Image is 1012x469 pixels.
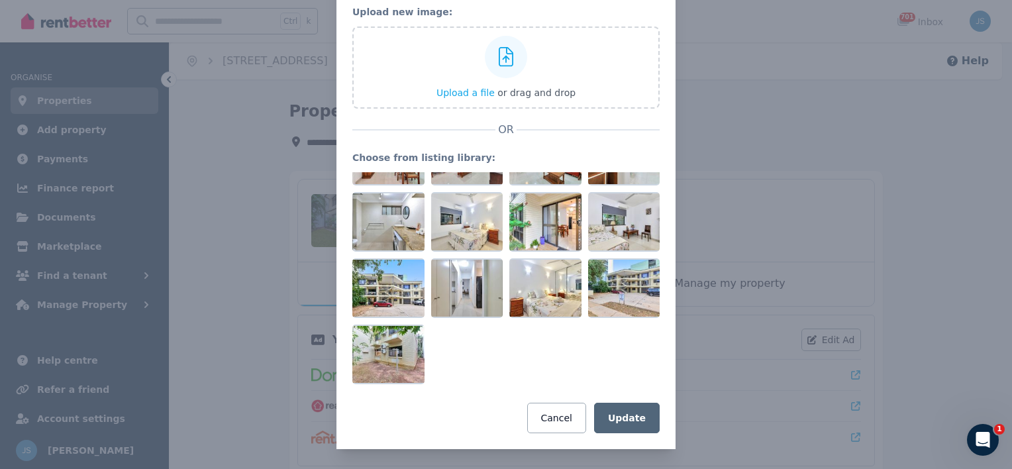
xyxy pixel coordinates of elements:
button: Update [594,403,660,433]
span: or drag and drop [497,87,576,98]
button: Cancel [527,403,586,433]
button: Upload a file or drag and drop [436,86,576,99]
legend: Upload new image: [352,5,660,19]
span: OR [495,122,517,138]
span: Upload a file [436,87,495,98]
span: 1 [994,424,1005,435]
legend: Choose from listing library: [352,151,660,164]
iframe: Intercom live chat [967,424,999,456]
